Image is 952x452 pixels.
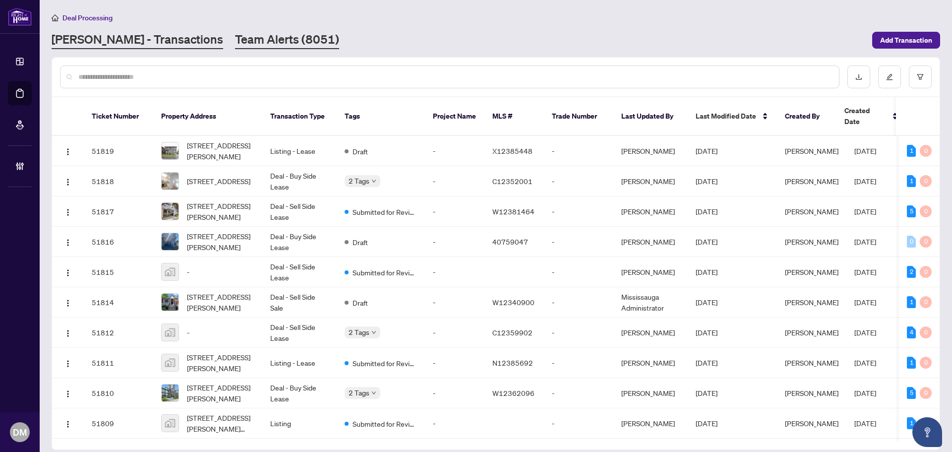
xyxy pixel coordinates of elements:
span: edit [886,73,893,80]
div: 0 [920,175,932,187]
img: Logo [64,208,72,216]
span: [STREET_ADDRESS][PERSON_NAME] [187,382,254,404]
span: Submitted for Review [353,206,417,217]
td: - [544,257,613,287]
div: 0 [920,145,932,157]
button: edit [878,65,901,88]
div: 1 [907,296,916,308]
button: download [847,65,870,88]
th: Trade Number [544,97,613,136]
button: Logo [60,264,76,280]
td: [PERSON_NAME] [613,166,688,196]
td: Listing - Lease [262,348,337,378]
th: MLS # [484,97,544,136]
div: 2 [907,266,916,278]
button: Add Transaction [872,32,940,49]
span: Deal Processing [62,13,113,22]
span: [PERSON_NAME] [785,419,838,428]
td: [PERSON_NAME] [613,257,688,287]
img: thumbnail-img [162,385,178,401]
td: - [425,348,484,378]
span: [PERSON_NAME] [785,177,838,186]
div: 0 [920,357,932,369]
td: - [544,408,613,439]
span: [DATE] [696,177,717,186]
img: thumbnail-img [162,233,178,250]
span: [STREET_ADDRESS][PERSON_NAME] [187,291,254,313]
div: 1 [907,357,916,369]
img: Logo [64,148,72,156]
td: - [425,227,484,257]
div: 1 [907,145,916,157]
span: [DATE] [854,358,876,367]
td: Deal - Buy Side Lease [262,227,337,257]
th: Ticket Number [84,97,153,136]
div: 0 [920,266,932,278]
img: Logo [64,360,72,368]
th: Transaction Type [262,97,337,136]
span: X12385448 [492,146,533,155]
span: N12385692 [492,358,533,367]
th: Tags [337,97,425,136]
td: 51809 [84,408,153,439]
td: - [544,227,613,257]
span: [DATE] [696,388,717,397]
span: down [371,179,376,184]
span: [DATE] [696,298,717,307]
span: [STREET_ADDRESS][PERSON_NAME][PERSON_NAME] [187,412,254,434]
span: [DATE] [854,207,876,216]
td: - [544,378,613,408]
span: Draft [353,237,368,248]
img: Logo [64,178,72,186]
img: Logo [64,420,72,428]
span: [PERSON_NAME] [785,207,838,216]
td: [PERSON_NAME] [613,227,688,257]
img: thumbnail-img [162,203,178,220]
button: Logo [60,294,76,310]
td: Mississauga Administrator [613,287,688,318]
span: 2 Tags [349,175,369,187]
span: [STREET_ADDRESS][PERSON_NAME] [187,140,254,162]
img: thumbnail-img [162,142,178,159]
td: - [425,136,484,166]
span: [DATE] [854,419,876,428]
td: [PERSON_NAME] [613,196,688,227]
div: 0 [920,387,932,399]
span: [STREET_ADDRESS][PERSON_NAME] [187,352,254,374]
span: [DATE] [854,388,876,397]
td: - [544,196,613,227]
span: 2 Tags [349,387,369,398]
div: 0 [920,326,932,338]
td: [PERSON_NAME] [613,378,688,408]
td: Deal - Sell Side Lease [262,318,337,348]
td: - [425,166,484,196]
th: Created By [777,97,836,136]
span: [DATE] [696,419,717,428]
div: 1 [907,417,916,429]
td: - [425,318,484,348]
span: [DATE] [696,358,717,367]
span: [PERSON_NAME] [785,358,838,367]
span: Draft [353,146,368,157]
a: [PERSON_NAME] - Transactions [52,31,223,49]
td: 51815 [84,257,153,287]
img: Logo [64,299,72,307]
td: 51819 [84,136,153,166]
td: Deal - Buy Side Lease [262,378,337,408]
span: [PERSON_NAME] [785,267,838,276]
span: - [187,266,189,277]
span: [STREET_ADDRESS][PERSON_NAME] [187,231,254,253]
div: 5 [907,387,916,399]
span: [DATE] [854,237,876,246]
td: 51817 [84,196,153,227]
span: down [371,390,376,395]
td: 51812 [84,318,153,348]
span: download [855,73,862,80]
button: Logo [60,385,76,401]
div: 0 [920,205,932,217]
span: down [371,330,376,335]
td: 51818 [84,166,153,196]
td: 51811 [84,348,153,378]
img: Logo [64,269,72,277]
img: thumbnail-img [162,415,178,432]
